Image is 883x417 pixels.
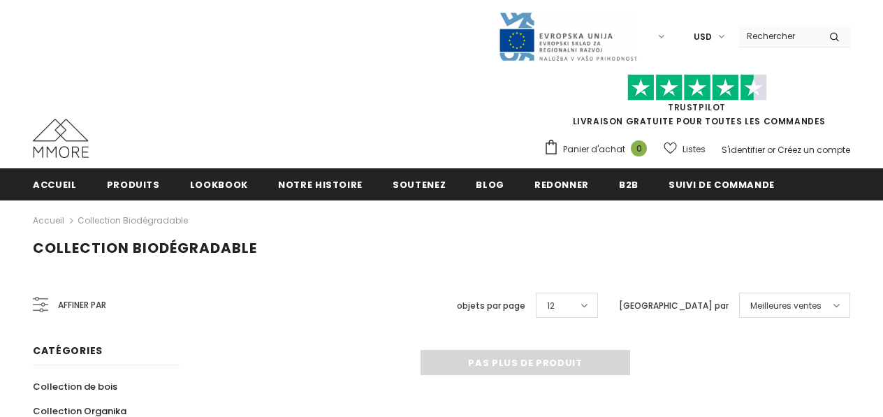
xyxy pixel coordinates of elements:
[78,214,188,226] a: Collection biodégradable
[33,178,77,191] span: Accueil
[58,298,106,313] span: Affiner par
[631,140,647,156] span: 0
[457,299,525,313] label: objets par page
[767,144,775,156] span: or
[498,30,638,42] a: Javni Razpis
[278,178,363,191] span: Notre histoire
[190,178,248,191] span: Lookbook
[393,178,446,191] span: soutenez
[107,168,160,200] a: Produits
[534,178,589,191] span: Redonner
[543,139,654,160] a: Panier d'achat 0
[669,168,775,200] a: Suivi de commande
[33,119,89,158] img: Cas MMORE
[619,178,638,191] span: B2B
[563,142,625,156] span: Panier d'achat
[627,74,767,101] img: Faites confiance aux étoiles pilotes
[664,137,706,161] a: Listes
[33,344,103,358] span: Catégories
[33,374,117,399] a: Collection de bois
[498,11,638,62] img: Javni Razpis
[107,178,160,191] span: Produits
[547,299,555,313] span: 12
[190,168,248,200] a: Lookbook
[543,80,850,127] span: LIVRAISON GRATUITE POUR TOUTES LES COMMANDES
[619,168,638,200] a: B2B
[33,212,64,229] a: Accueil
[278,168,363,200] a: Notre histoire
[534,168,589,200] a: Redonner
[33,238,257,258] span: Collection biodégradable
[33,168,77,200] a: Accueil
[33,380,117,393] span: Collection de bois
[619,299,729,313] label: [GEOGRAPHIC_DATA] par
[738,26,819,46] input: Search Site
[476,168,504,200] a: Blog
[683,142,706,156] span: Listes
[778,144,850,156] a: Créez un compte
[668,101,726,113] a: TrustPilot
[694,30,712,44] span: USD
[393,168,446,200] a: soutenez
[722,144,765,156] a: S'identifier
[669,178,775,191] span: Suivi de commande
[750,299,822,313] span: Meilleures ventes
[476,178,504,191] span: Blog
